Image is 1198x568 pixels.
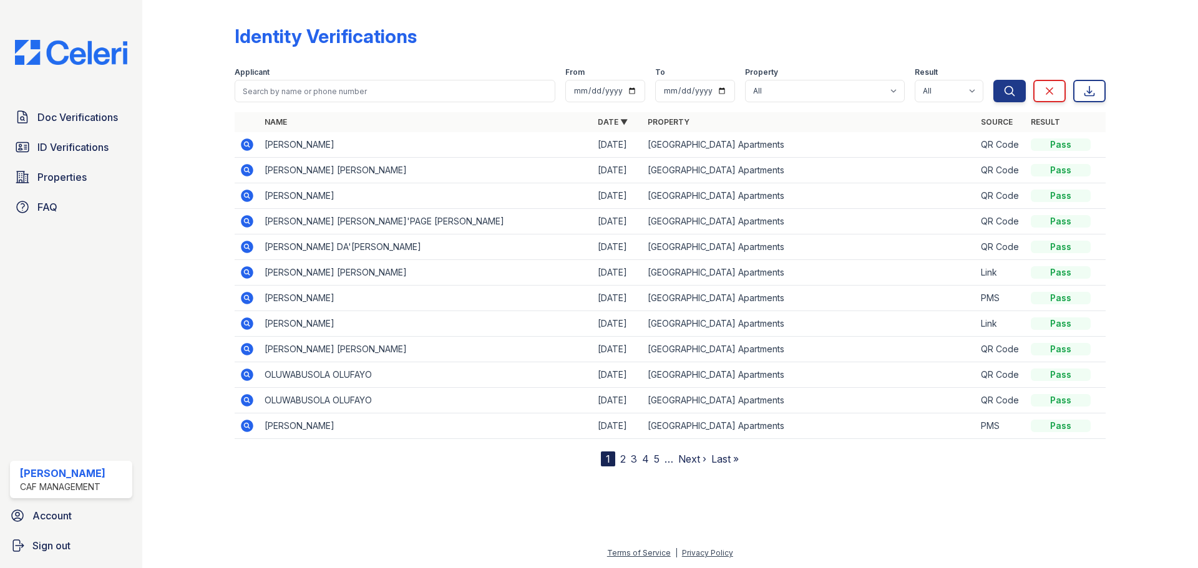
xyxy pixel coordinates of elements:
label: Result [915,67,938,77]
td: OLUWABUSOLA OLUFAYO [260,388,593,413]
td: [PERSON_NAME] [PERSON_NAME]'PAGE [PERSON_NAME] [260,209,593,234]
td: Link [976,311,1026,337]
td: QR Code [976,362,1026,388]
a: Name [265,117,287,127]
td: [GEOGRAPHIC_DATA] Apartments [643,337,976,362]
td: [PERSON_NAME] [260,286,593,311]
a: Source [981,117,1013,127]
div: | [675,548,678,557]
div: Pass [1031,138,1091,151]
label: Applicant [235,67,270,77]
td: [PERSON_NAME] [PERSON_NAME] [260,158,593,183]
td: [PERSON_NAME] DA'[PERSON_NAME] [260,234,593,260]
td: Link [976,260,1026,286]
td: QR Code [976,158,1026,183]
div: Pass [1031,368,1091,381]
a: Property [648,117,689,127]
td: [DATE] [593,286,643,311]
td: [GEOGRAPHIC_DATA] Apartments [643,388,976,413]
a: Doc Verifications [10,105,132,130]
div: Identity Verifications [235,25,417,47]
div: Pass [1031,292,1091,304]
div: Pass [1031,190,1091,202]
td: [GEOGRAPHIC_DATA] Apartments [643,209,976,234]
td: [PERSON_NAME] [260,311,593,337]
a: ID Verifications [10,135,132,160]
a: Account [5,503,137,528]
div: CAF Management [20,481,105,493]
td: PMS [976,413,1026,439]
td: [DATE] [593,337,643,362]
td: [PERSON_NAME] [260,413,593,439]
span: ID Verifications [37,140,109,155]
span: Doc Verifications [37,110,118,125]
td: [DATE] [593,362,643,388]
a: 5 [654,453,660,465]
a: 4 [642,453,649,465]
td: QR Code [976,132,1026,158]
td: [DATE] [593,183,643,209]
a: Privacy Policy [682,548,733,557]
div: Pass [1031,164,1091,176]
a: Terms of Service [607,548,671,557]
td: QR Code [976,337,1026,362]
div: Pass [1031,266,1091,279]
div: Pass [1031,343,1091,355]
td: [PERSON_NAME] [260,132,593,158]
div: Pass [1031,215,1091,228]
td: [GEOGRAPHIC_DATA] Apartments [643,158,976,183]
td: [DATE] [593,388,643,413]
a: Sign out [5,533,137,558]
td: PMS [976,286,1026,311]
td: [DATE] [593,132,643,158]
td: [PERSON_NAME] [260,183,593,209]
td: QR Code [976,388,1026,413]
a: FAQ [10,195,132,219]
td: [PERSON_NAME] [PERSON_NAME] [260,337,593,362]
td: QR Code [976,209,1026,234]
a: Result [1031,117,1060,127]
td: [GEOGRAPHIC_DATA] Apartments [643,362,976,388]
a: 3 [631,453,637,465]
td: [GEOGRAPHIC_DATA] Apartments [643,183,976,209]
td: [DATE] [593,311,643,337]
td: [GEOGRAPHIC_DATA] Apartments [643,311,976,337]
span: … [665,451,673,466]
label: Property [745,67,778,77]
td: [GEOGRAPHIC_DATA] Apartments [643,132,976,158]
td: [GEOGRAPHIC_DATA] Apartments [643,234,976,260]
div: Pass [1031,317,1091,330]
a: Properties [10,165,132,190]
img: CE_Logo_Blue-a8612792a0a2168367f1c8372b55b34899dd931a85d93a1a3d3e32e68fde9ad4.png [5,40,137,65]
label: From [565,67,585,77]
td: [DATE] [593,260,643,286]
div: Pass [1031,394,1091,407]
span: Account [32,508,72,523]
div: Pass [1031,241,1091,253]
td: [DATE] [593,209,643,234]
td: [DATE] [593,413,643,439]
div: Pass [1031,420,1091,432]
a: Next › [678,453,706,465]
a: Date ▼ [598,117,628,127]
td: [PERSON_NAME] [PERSON_NAME] [260,260,593,286]
div: [PERSON_NAME] [20,466,105,481]
td: [DATE] [593,234,643,260]
a: 2 [620,453,626,465]
td: [GEOGRAPHIC_DATA] Apartments [643,413,976,439]
td: [DATE] [593,158,643,183]
td: [GEOGRAPHIC_DATA] Apartments [643,286,976,311]
input: Search by name or phone number [235,80,555,102]
span: FAQ [37,200,57,214]
td: QR Code [976,183,1026,209]
td: QR Code [976,234,1026,260]
td: OLUWABUSOLA OLUFAYO [260,362,593,388]
div: 1 [601,451,615,466]
td: [GEOGRAPHIC_DATA] Apartments [643,260,976,286]
span: Properties [37,170,87,185]
label: To [655,67,665,77]
a: Last » [711,453,739,465]
span: Sign out [32,538,71,553]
